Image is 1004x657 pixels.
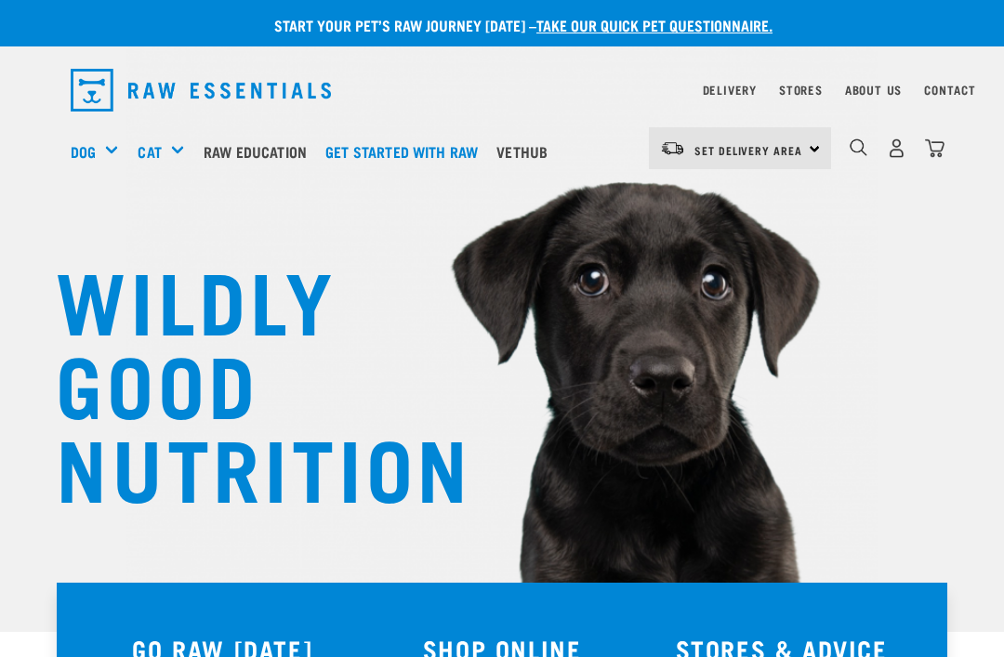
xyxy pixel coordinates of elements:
a: Cat [138,140,161,163]
img: home-icon-1@2x.png [850,138,867,156]
a: Raw Education [199,114,321,189]
img: user.png [887,138,906,158]
a: About Us [845,86,902,93]
a: Stores [779,86,823,93]
span: Set Delivery Area [694,147,802,153]
img: home-icon@2x.png [925,138,945,158]
img: Raw Essentials Logo [71,69,331,112]
a: Dog [71,140,96,163]
h1: WILDLY GOOD NUTRITION [56,256,428,506]
a: Vethub [492,114,561,189]
img: van-moving.png [660,140,685,157]
a: Contact [924,86,976,93]
a: take our quick pet questionnaire. [536,20,773,29]
nav: dropdown navigation [56,61,948,119]
a: Delivery [703,86,757,93]
a: Get started with Raw [321,114,492,189]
